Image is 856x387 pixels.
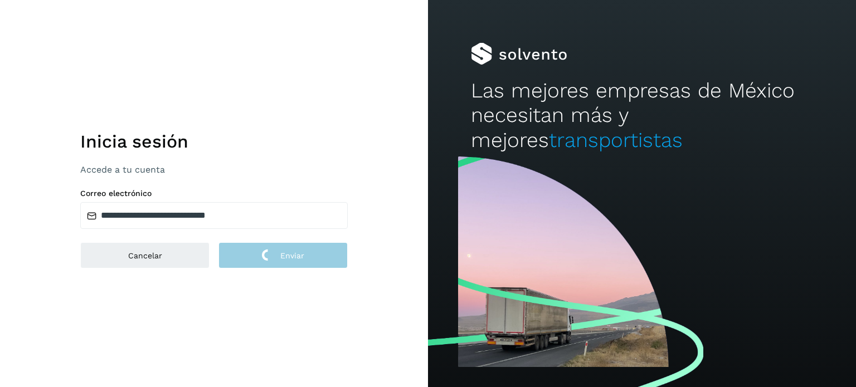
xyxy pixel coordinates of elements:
[549,128,683,152] span: transportistas
[280,252,304,259] span: Enviar
[218,242,348,268] button: Enviar
[80,131,348,152] h1: Inicia sesión
[128,252,162,259] span: Cancelar
[80,189,348,198] label: Correo electrónico
[80,242,210,268] button: Cancelar
[471,79,813,153] h2: Las mejores empresas de México necesitan más y mejores
[80,164,348,175] p: Accede a tu cuenta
